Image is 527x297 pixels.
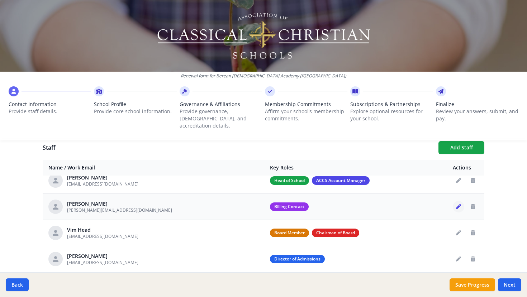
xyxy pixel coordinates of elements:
span: Director of Admissions [270,255,325,263]
p: Provide core school information. [94,108,176,115]
p: Provide governance, [DEMOGRAPHIC_DATA], and accreditation details. [180,108,262,129]
div: [PERSON_NAME] [67,200,172,207]
span: [EMAIL_ADDRESS][DOMAIN_NAME] [67,181,138,187]
span: ACCS Account Manager [312,176,370,185]
button: Save Progress [450,278,495,291]
button: Delete staff [467,175,479,186]
span: Finalize [436,101,518,108]
button: Edit staff [453,253,464,265]
span: School Profile [94,101,176,108]
p: Affirm your school’s membership commitments. [265,108,347,122]
span: Board Member [270,229,309,237]
span: [PERSON_NAME][EMAIL_ADDRESS][DOMAIN_NAME] [67,207,172,213]
button: Add Staff [438,141,484,154]
th: Name / Work Email [43,160,264,176]
button: Delete staff [467,201,479,212]
div: [PERSON_NAME] [67,253,138,260]
p: Provide staff details. [9,108,91,115]
span: Contact Information [9,101,91,108]
span: [EMAIL_ADDRESS][DOMAIN_NAME] [67,259,138,265]
button: Delete staff [467,253,479,265]
button: Next [498,278,521,291]
span: Head of School [270,176,309,185]
button: Delete staff [467,227,479,239]
span: Subscriptions & Partnerships [350,101,433,108]
img: Logo [156,11,371,61]
div: [PERSON_NAME] [67,174,138,181]
span: Membership Commitments [265,101,347,108]
p: Review your answers, submit, and pay. [436,108,518,122]
span: Billing Contact [270,202,309,211]
span: [EMAIL_ADDRESS][DOMAIN_NAME] [67,233,138,239]
h1: Staff [43,143,433,152]
button: Edit staff [453,201,464,212]
span: Governance & Affiliations [180,101,262,108]
th: Actions [447,160,485,176]
th: Key Roles [264,160,447,176]
p: Explore optional resources for your school. [350,108,433,122]
button: Back [6,278,29,291]
span: Chairman of Board [312,229,359,237]
div: Vim Head [67,226,138,234]
button: Edit staff [453,175,464,186]
button: Edit staff [453,227,464,239]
